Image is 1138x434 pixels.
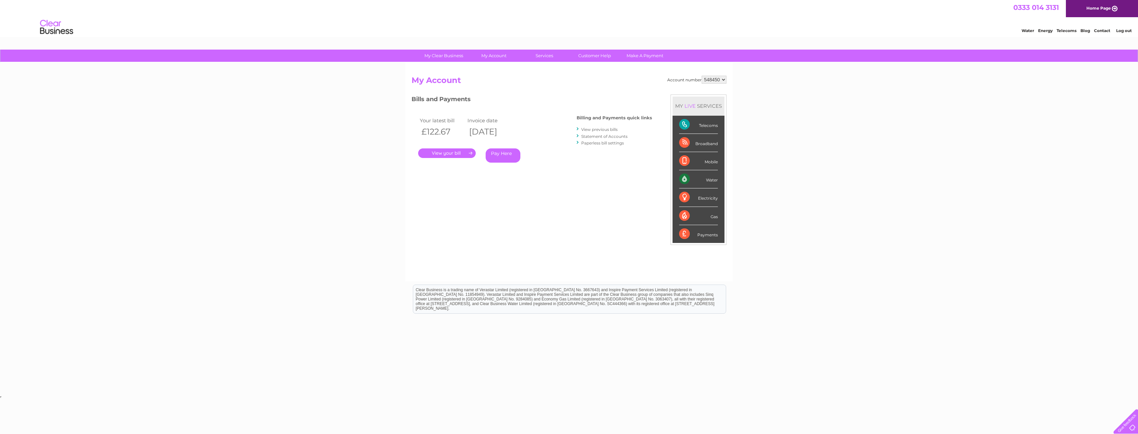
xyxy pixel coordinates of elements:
a: Water [1022,28,1034,33]
a: Blog [1080,28,1090,33]
td: Invoice date [466,116,513,125]
td: Your latest bill [418,116,466,125]
a: My Clear Business [416,50,471,62]
a: Contact [1094,28,1110,33]
a: Telecoms [1057,28,1076,33]
div: Broadband [679,134,718,152]
div: Electricity [679,188,718,207]
a: Make A Payment [618,50,672,62]
h3: Bills and Payments [412,95,652,106]
a: Services [517,50,572,62]
a: View previous bills [581,127,618,132]
div: Mobile [679,152,718,170]
a: 0333 014 3131 [1013,3,1059,12]
th: [DATE] [466,125,513,138]
a: Pay Here [486,148,520,163]
div: Water [679,170,718,188]
div: Telecoms [679,116,718,134]
a: Paperless bill settings [581,140,624,145]
th: £122.67 [418,125,466,138]
img: logo.png [40,17,73,37]
a: Energy [1038,28,1053,33]
a: Statement of Accounts [581,134,628,139]
div: Clear Business is a trading name of Verastar Limited (registered in [GEOGRAPHIC_DATA] No. 3667643... [413,4,726,32]
div: Gas [679,207,718,225]
a: . [418,148,476,158]
a: My Account [467,50,521,62]
div: Account number [667,76,726,84]
h2: My Account [412,76,726,88]
div: Payments [679,225,718,243]
div: LIVE [683,103,697,109]
a: Log out [1116,28,1132,33]
h4: Billing and Payments quick links [577,115,652,120]
a: Customer Help [567,50,622,62]
div: MY SERVICES [673,97,724,115]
